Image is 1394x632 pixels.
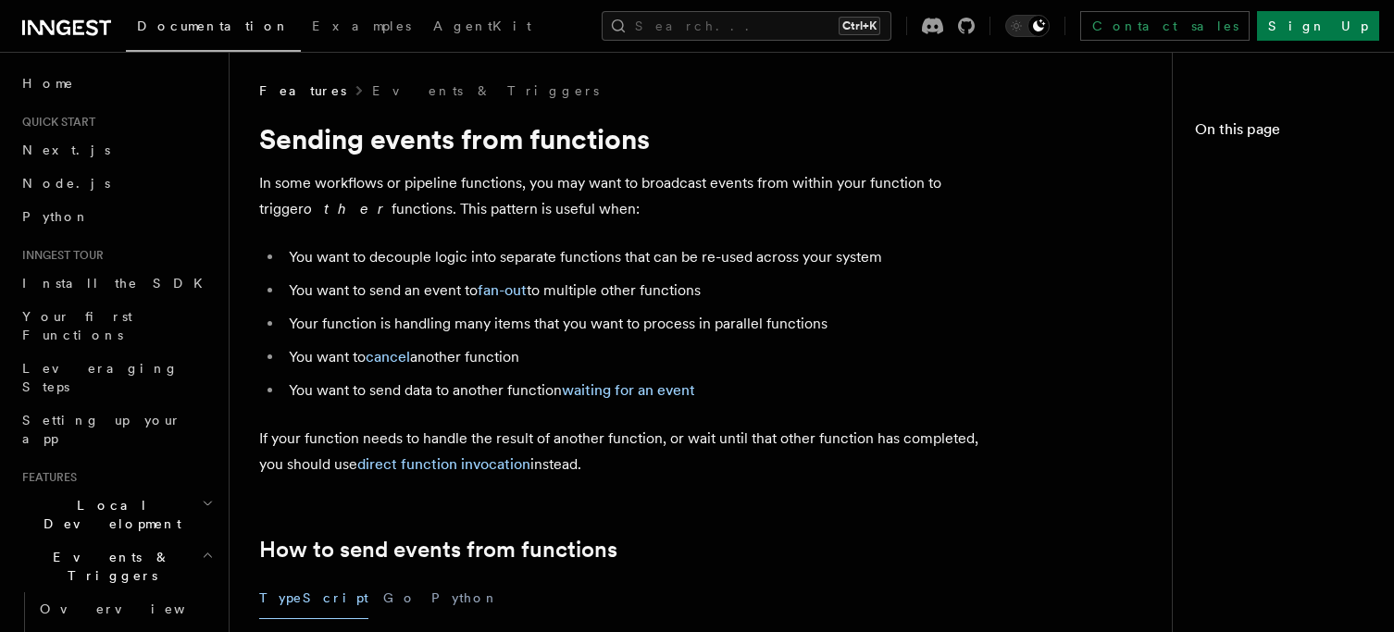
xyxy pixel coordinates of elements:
[283,344,1000,370] li: You want to another function
[602,11,891,41] button: Search...Ctrl+K
[304,200,392,217] em: other
[357,455,530,473] a: direct function invocation
[366,348,410,366] a: cancel
[433,19,531,33] span: AgentKit
[301,6,422,50] a: Examples
[259,537,617,563] a: How to send events from functions
[15,540,218,592] button: Events & Triggers
[22,276,214,291] span: Install the SDK
[1080,11,1250,41] a: Contact sales
[15,489,218,540] button: Local Development
[283,311,1000,337] li: Your function is handling many items that you want to process in parallel functions
[15,115,95,130] span: Quick start
[15,266,218,300] a: Install the SDK
[15,403,218,455] a: Setting up your app
[478,281,527,299] a: fan-out
[22,74,74,93] span: Home
[15,548,202,585] span: Events & Triggers
[22,143,110,157] span: Next.js
[259,170,1000,222] p: In some workflows or pipeline functions, you may want to broadcast events from within your functi...
[22,413,181,446] span: Setting up your app
[15,200,218,233] a: Python
[15,352,218,403] a: Leveraging Steps
[15,470,77,485] span: Features
[15,248,104,263] span: Inngest tour
[1257,11,1379,41] a: Sign Up
[259,81,346,100] span: Features
[312,19,411,33] span: Examples
[283,378,1000,403] li: You want to send data to another function
[1005,15,1050,37] button: Toggle dark mode
[32,592,218,626] a: Overview
[15,496,202,533] span: Local Development
[15,133,218,167] a: Next.js
[137,19,290,33] span: Documentation
[22,309,132,342] span: Your first Functions
[383,577,417,619] button: Go
[283,244,1000,270] li: You want to decouple logic into separate functions that can be re-used across your system
[22,176,110,191] span: Node.js
[22,209,90,224] span: Python
[126,6,301,52] a: Documentation
[22,361,179,394] span: Leveraging Steps
[562,381,695,399] a: waiting for an event
[259,122,1000,155] h1: Sending events from functions
[1195,118,1372,148] h4: On this page
[431,577,499,619] button: Python
[259,577,368,619] button: TypeScript
[15,300,218,352] a: Your first Functions
[40,601,230,616] span: Overview
[259,426,1000,477] p: If your function needs to handle the result of another function, or wait until that other functio...
[283,278,1000,304] li: You want to send an event to to multiple other functions
[839,17,880,35] kbd: Ctrl+K
[15,167,218,200] a: Node.js
[15,67,218,100] a: Home
[422,6,542,50] a: AgentKit
[372,81,599,100] a: Events & Triggers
